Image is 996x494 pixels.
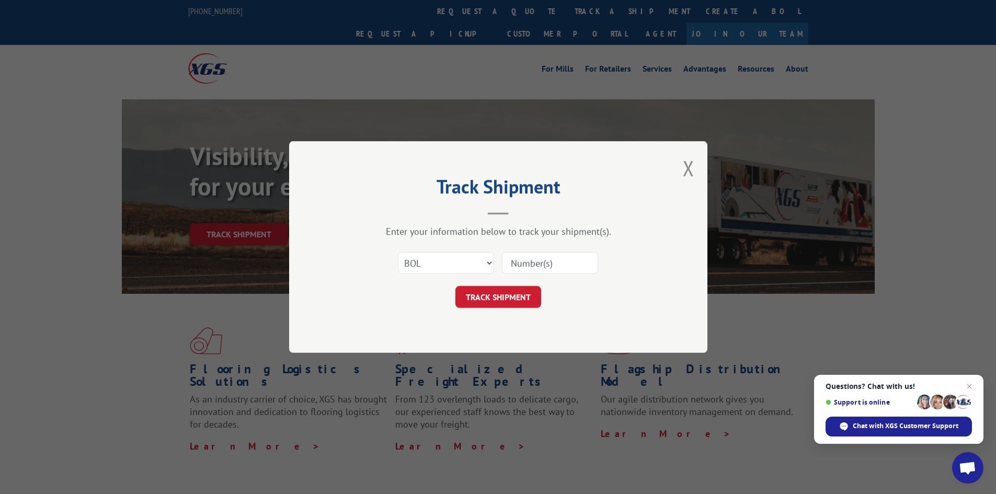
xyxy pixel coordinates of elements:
[341,225,655,237] div: Enter your information below to track your shipment(s).
[826,382,972,390] span: Questions? Chat with us!
[455,286,541,308] button: TRACK SHIPMENT
[952,452,983,484] a: Open chat
[826,398,913,406] span: Support is online
[683,154,694,182] button: Close modal
[826,417,972,436] span: Chat with XGS Customer Support
[502,252,598,274] input: Number(s)
[853,421,958,431] span: Chat with XGS Customer Support
[341,179,655,199] h2: Track Shipment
